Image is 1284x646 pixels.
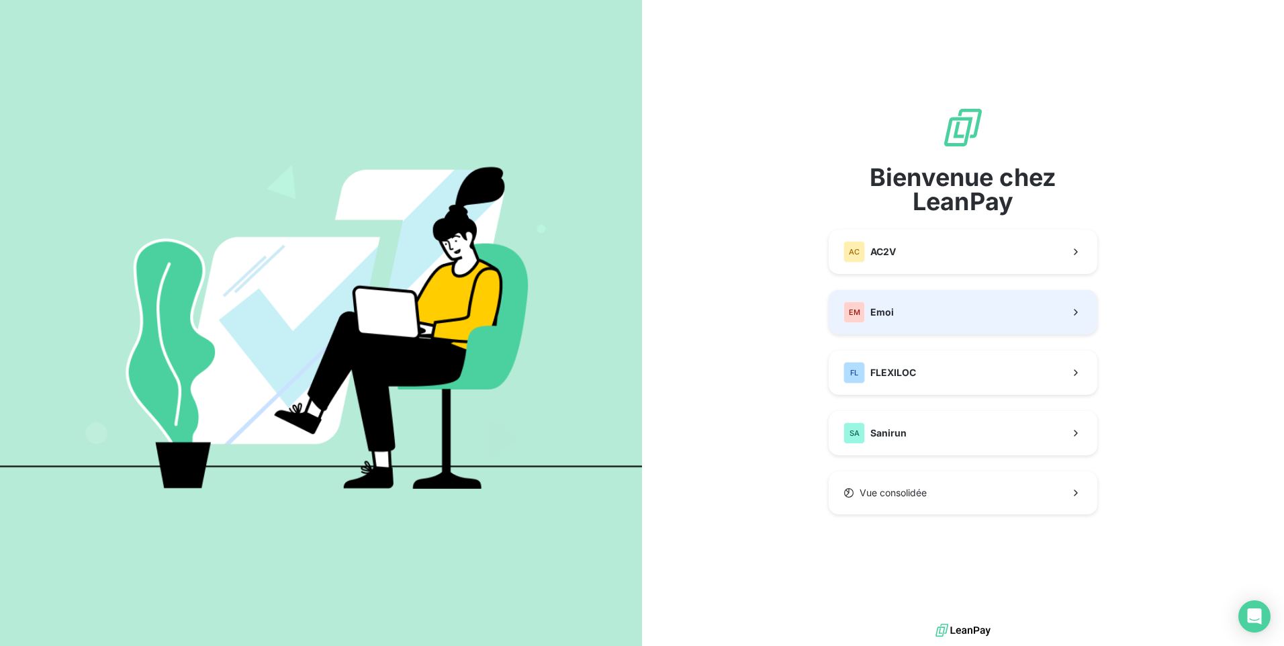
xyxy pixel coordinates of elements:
[829,471,1097,514] button: Vue consolidée
[935,620,991,641] img: logo
[829,165,1097,214] span: Bienvenue chez LeanPay
[1238,600,1271,633] div: Open Intercom Messenger
[843,422,865,444] div: SA
[942,106,984,149] img: logo sigle
[843,362,865,383] div: FL
[870,426,907,440] span: Sanirun
[843,302,865,323] div: EM
[870,366,916,379] span: FLEXILOC
[870,245,896,259] span: AC2V
[870,306,894,319] span: Emoi
[860,486,927,500] span: Vue consolidée
[829,411,1097,455] button: SASanirun
[829,290,1097,334] button: EMEmoi
[829,230,1097,274] button: ACAC2V
[843,241,865,263] div: AC
[829,351,1097,395] button: FLFLEXILOC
